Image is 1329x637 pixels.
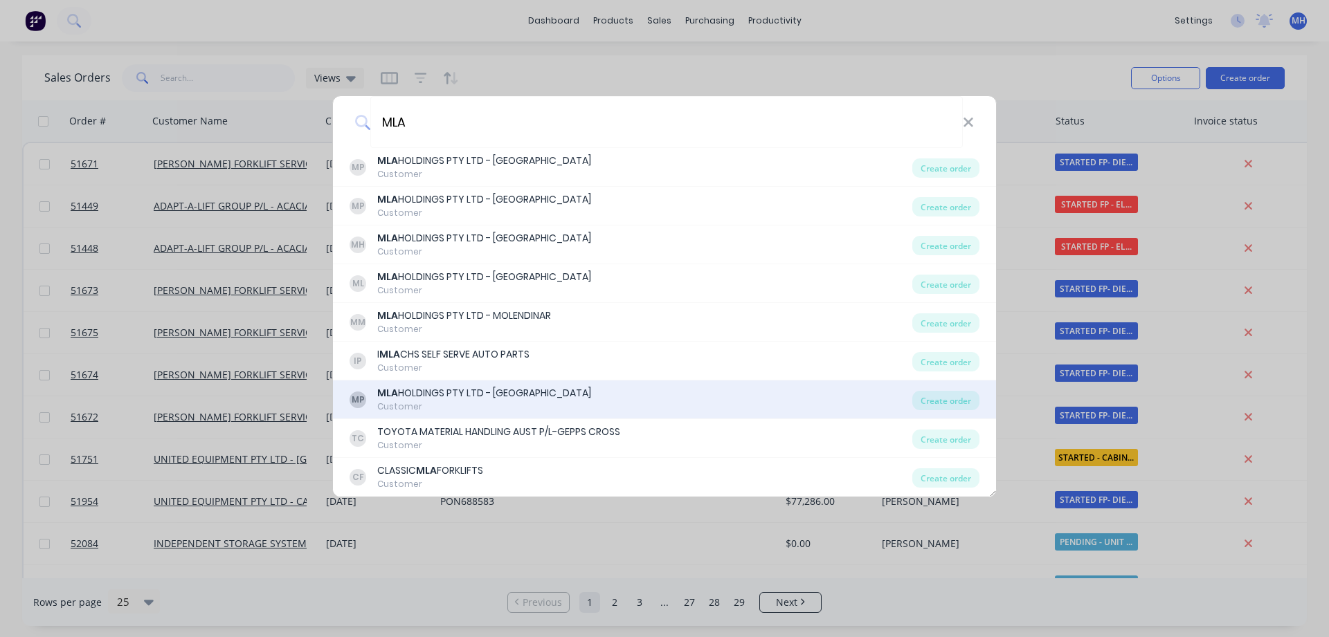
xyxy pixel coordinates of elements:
[377,231,591,246] div: HOLDINGS PTY LTD - [GEOGRAPHIC_DATA]
[350,391,366,408] div: MP
[377,154,591,168] div: HOLDINGS PTY LTD - [GEOGRAPHIC_DATA]
[377,270,591,284] div: HOLDINGS PTY LTD - [GEOGRAPHIC_DATA]
[377,347,530,362] div: I CHS SELF SERVE AUTO PARTS
[370,96,963,148] input: Enter a customer name to create a new order...
[377,192,591,207] div: HOLDINGS PTY LTD - [GEOGRAPHIC_DATA]
[416,463,437,477] b: MLA
[912,352,979,371] div: Create order
[377,207,591,219] div: Customer
[377,439,620,452] div: Customer
[377,308,398,322] b: MLA
[350,198,366,214] div: MP
[350,275,366,292] div: ML
[350,159,366,176] div: MP
[377,386,398,400] b: MLA
[379,347,400,361] b: MLA
[350,237,366,253] div: MH
[377,192,398,206] b: MLA
[377,231,398,245] b: MLA
[377,425,620,439] div: TOYOTA MATERIAL HANDLING AUST P/L-GEPPS CROSS
[377,478,483,490] div: Customer
[377,323,551,335] div: Customer
[912,275,979,294] div: Create order
[350,314,366,331] div: MM
[377,463,483,478] div: CLASSIC FORKLIFTS
[912,391,979,410] div: Create order
[912,197,979,216] div: Create order
[377,246,591,258] div: Customer
[377,386,591,400] div: HOLDINGS PTY LTD - [GEOGRAPHIC_DATA]
[350,430,366,447] div: TC
[377,154,398,167] b: MLA
[377,400,591,413] div: Customer
[377,362,530,374] div: Customer
[377,270,398,284] b: MLA
[912,236,979,255] div: Create order
[377,168,591,181] div: Customer
[377,308,551,323] div: HOLDINGS PTY LTD - MOLENDINAR
[350,469,366,486] div: CF
[912,468,979,488] div: Create order
[912,313,979,333] div: Create order
[912,430,979,449] div: Create order
[912,158,979,178] div: Create order
[377,284,591,297] div: Customer
[350,353,366,369] div: IP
